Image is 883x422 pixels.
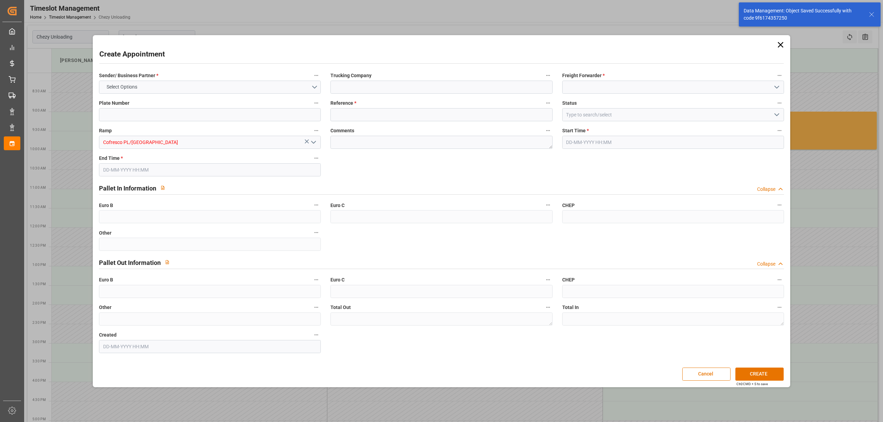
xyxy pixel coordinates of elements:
[99,155,123,162] span: End Time
[562,202,575,209] span: CHEP
[312,154,321,163] button: End Time *
[330,202,345,209] span: Euro C
[775,71,784,80] button: Freight Forwarder *
[562,127,589,134] span: Start Time
[757,260,775,268] div: Collapse
[99,136,321,149] input: Type to search/select
[330,276,345,284] span: Euro C
[544,275,553,284] button: Euro C
[771,82,781,93] button: open menu
[312,99,321,107] button: Plate Number
[99,100,129,107] span: Plate Number
[775,275,784,284] button: CHEP
[99,331,117,339] span: Created
[775,200,784,209] button: CHEP
[99,81,321,94] button: open menu
[562,304,579,311] span: Total In
[330,100,356,107] span: Reference
[99,258,161,267] h2: Pallet Out Information
[544,99,553,107] button: Reference *
[562,276,575,284] span: CHEP
[330,127,354,134] span: Comments
[736,381,768,387] div: Ctrl/CMD + S to save
[161,256,174,269] button: View description
[103,83,141,91] span: Select Options
[99,276,113,284] span: Euro B
[99,340,321,353] input: DD-MM-YYYY HH:MM
[312,228,321,237] button: Other
[99,229,111,237] span: Other
[99,304,111,311] span: Other
[99,202,113,209] span: Euro B
[99,163,321,176] input: DD-MM-YYYY HH:MM
[312,330,321,339] button: Created
[562,72,605,79] span: Freight Forwarder
[308,137,318,148] button: open menu
[99,72,158,79] span: Sender/ Business Partner
[99,184,156,193] h2: Pallet In Information
[544,126,553,135] button: Comments
[544,200,553,209] button: Euro C
[562,136,784,149] input: DD-MM-YYYY HH:MM
[156,181,169,194] button: View description
[312,200,321,209] button: Euro B
[330,304,351,311] span: Total Out
[771,110,781,120] button: open menu
[99,49,165,60] h2: Create Appointment
[312,275,321,284] button: Euro B
[312,303,321,312] button: Other
[735,368,784,381] button: CREATE
[682,368,731,381] button: Cancel
[757,186,775,193] div: Collapse
[744,7,862,22] div: Data Management: Object Saved Successfully with code 9f6174357250
[775,99,784,107] button: Status
[544,71,553,80] button: Trucking Company
[99,127,112,134] span: Ramp
[562,100,577,107] span: Status
[312,126,321,135] button: Ramp
[562,108,784,121] input: Type to search/select
[775,126,784,135] button: Start Time *
[330,72,371,79] span: Trucking Company
[312,71,321,80] button: Sender/ Business Partner *
[544,303,553,312] button: Total Out
[775,303,784,312] button: Total In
